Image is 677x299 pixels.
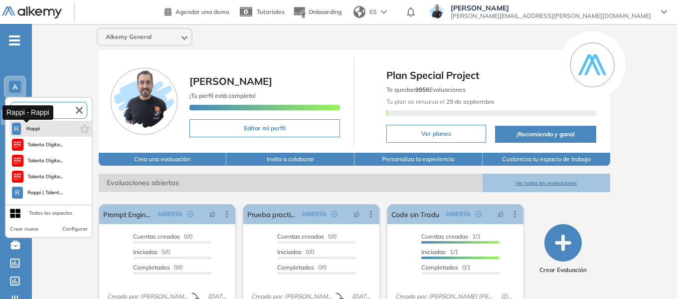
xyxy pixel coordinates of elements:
span: [PERSON_NAME] [189,75,272,87]
img: https://assets.alkemy.org/workspaces/620/d203e0be-08f6-444b-9eae-a92d815a506f.png [13,141,21,149]
span: Completados [133,264,170,271]
button: pushpin [345,206,367,222]
img: Foto de perfil [111,68,177,135]
img: Logo [2,6,62,19]
b: 9956 [415,86,429,93]
span: ABIERTA [158,210,182,219]
span: Talento Digita... [27,157,63,165]
i: - [9,39,20,41]
span: R [15,189,20,197]
span: [PERSON_NAME] [451,4,651,12]
span: Agendar una demo [175,8,229,15]
span: 0/0 [277,233,337,240]
img: world [353,6,365,18]
span: Talento Digita... [27,173,63,181]
span: pushpin [209,210,216,218]
span: 0/0 [133,248,170,256]
button: Crear nuevo [10,225,38,233]
span: 1/1 [421,233,481,240]
div: Rappi - Rappi [2,105,53,120]
span: R [14,125,19,133]
span: ES [369,7,377,16]
span: Rappi | Talent... [27,189,63,197]
span: Plan Special Project [386,68,596,83]
span: 0/1 [421,264,471,271]
span: Completados [421,264,458,271]
span: check-circle [332,211,338,217]
span: Crear Evaluación [539,266,587,275]
span: Te quedan Evaluaciones [386,86,466,93]
span: Alkemy General [106,33,152,41]
span: Talento Digita... [27,141,63,149]
span: Onboarding [309,8,341,15]
a: Prueba practica Backend Java [247,204,298,224]
span: A [12,83,17,91]
a: Agendar una demo [165,5,229,17]
span: 0/0 [277,264,327,271]
button: Configurar [62,225,88,233]
span: Rappi [25,125,41,133]
button: Crear Evaluación [539,224,587,275]
span: 0/0 [133,264,182,271]
div: Widget de chat [627,251,677,299]
button: pushpin [490,206,511,222]
img: https://assets.alkemy.org/workspaces/620/d203e0be-08f6-444b-9eae-a92d815a506f.png [13,157,21,165]
button: Ver planes [386,125,486,143]
span: 1/1 [421,248,458,256]
span: Cuentas creadas [133,233,180,240]
span: 0/0 [277,248,314,256]
span: Iniciadas [277,248,302,256]
span: pushpin [353,210,360,218]
span: Evaluaciones abiertas [99,174,483,192]
span: Completados [277,264,314,271]
button: Crea una evaluación [99,153,227,166]
button: pushpin [201,206,223,222]
iframe: Chat Widget [627,251,677,299]
span: Cuentas creadas [421,233,468,240]
img: https://assets.alkemy.org/workspaces/620/d203e0be-08f6-444b-9eae-a92d815a506f.png [13,173,21,181]
button: Editar mi perfil [189,119,340,137]
span: check-circle [187,211,193,217]
span: Iniciadas [133,248,158,256]
button: Invita a colaborar [226,153,354,166]
span: ABIERTA [302,210,327,219]
span: ABIERTA [446,210,471,219]
button: Ver todas las evaluaciones [483,174,611,192]
button: Customiza tu espacio de trabajo [483,153,611,166]
b: 29 de septiembre [445,98,495,105]
button: Onboarding [293,1,341,23]
button: ¡Recomienda y gana! [495,126,596,143]
button: Personaliza la experiencia [354,153,483,166]
span: Tutoriales [257,8,285,15]
a: Code sin Tradu [391,204,439,224]
span: check-circle [476,211,482,217]
span: Tu plan se renueva el [386,98,495,105]
span: Iniciadas [421,248,446,256]
span: [PERSON_NAME][EMAIL_ADDRESS][PERSON_NAME][DOMAIN_NAME] [451,12,651,20]
span: ¡Tu perfil está completo! [189,92,256,99]
div: Todos los espacios [29,209,72,217]
img: arrow [381,10,387,14]
span: 0/0 [133,233,192,240]
span: pushpin [497,210,504,218]
a: Prompt Engineer Evaluation [103,204,154,224]
span: Cuentas creadas [277,233,324,240]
